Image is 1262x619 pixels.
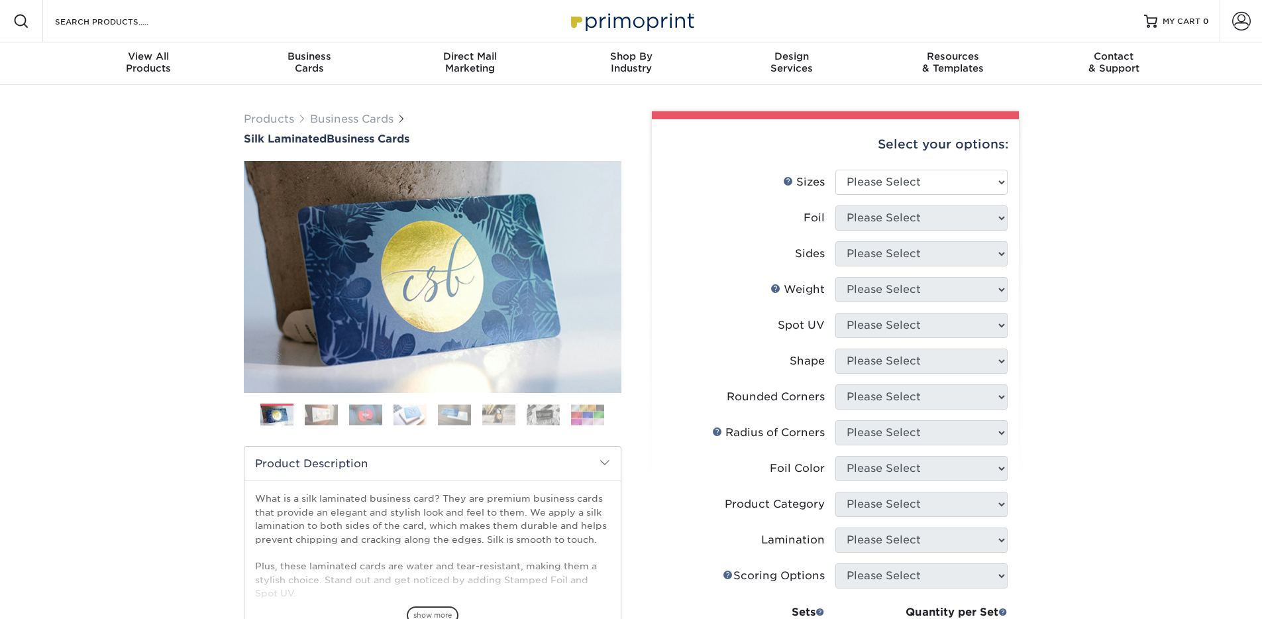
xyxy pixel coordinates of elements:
[305,404,338,425] img: Business Cards 02
[229,42,390,85] a: BusinessCards
[727,389,825,405] div: Rounded Corners
[770,461,825,477] div: Foil Color
[390,42,551,85] a: Direct MailMarketing
[662,119,1008,170] div: Select your options:
[551,42,711,85] a: Shop ByIndustry
[1033,42,1194,85] a: Contact& Support
[260,399,293,432] img: Business Cards 01
[244,133,621,145] h1: Business Cards
[723,568,825,584] div: Scoring Options
[390,50,551,62] span: Direct Mail
[68,50,229,74] div: Products
[711,50,872,74] div: Services
[244,113,294,125] a: Products
[711,50,872,62] span: Design
[68,42,229,85] a: View AllProducts
[1203,17,1209,26] span: 0
[761,532,825,548] div: Lamination
[310,113,394,125] a: Business Cards
[712,425,825,441] div: Radius of Corners
[725,496,825,512] div: Product Category
[438,404,471,425] img: Business Cards 05
[244,88,621,466] img: Silk Laminated 01
[872,50,1033,74] div: & Templates
[790,353,825,369] div: Shape
[872,50,1033,62] span: Resources
[394,404,427,425] img: Business Cards 04
[527,404,560,425] img: Business Cards 07
[1033,50,1194,62] span: Contact
[229,50,390,62] span: Business
[783,174,825,190] div: Sizes
[244,133,621,145] a: Silk LaminatedBusiness Cards
[551,50,711,74] div: Industry
[244,447,621,480] h2: Product Description
[872,42,1033,85] a: Resources& Templates
[804,210,825,226] div: Foil
[565,7,698,35] img: Primoprint
[54,13,183,29] input: SEARCH PRODUCTS.....
[1163,16,1200,27] span: MY CART
[795,246,825,262] div: Sides
[244,133,327,145] span: Silk Laminated
[571,404,604,425] img: Business Cards 08
[1033,50,1194,74] div: & Support
[551,50,711,62] span: Shop By
[68,50,229,62] span: View All
[711,42,872,85] a: DesignServices
[770,282,825,298] div: Weight
[349,404,382,425] img: Business Cards 03
[482,404,515,425] img: Business Cards 06
[229,50,390,74] div: Cards
[390,50,551,74] div: Marketing
[778,317,825,333] div: Spot UV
